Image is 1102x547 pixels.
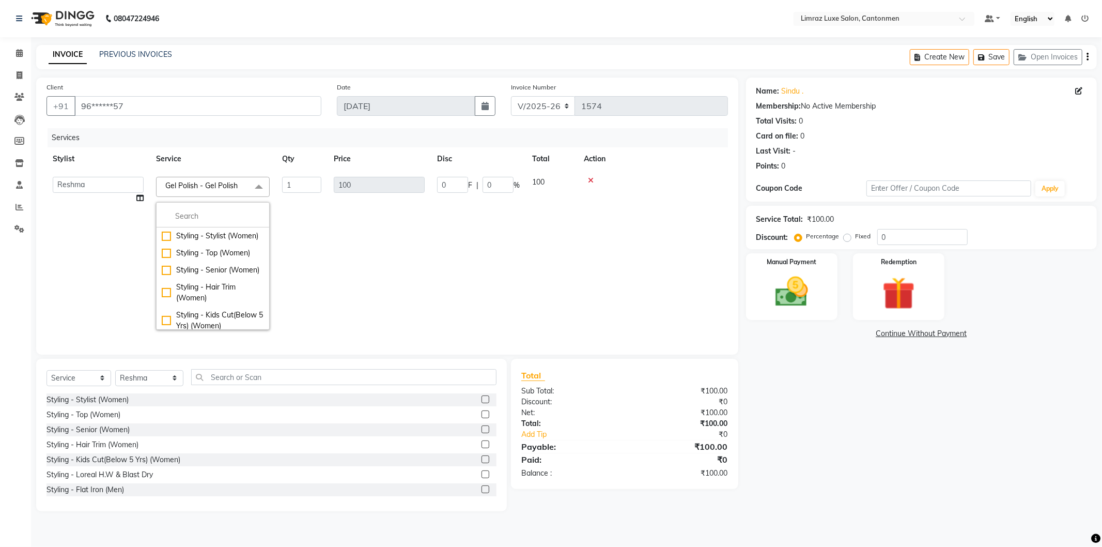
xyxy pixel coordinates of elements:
div: Name: [756,86,780,97]
b: 08047224946 [114,4,159,33]
div: Styling - Senior (Women) [162,265,264,276]
div: Card on file: [756,131,799,142]
div: Membership: [756,101,801,112]
div: Last Visit: [756,146,791,157]
label: Fixed [856,232,871,241]
input: Enter Offer / Coupon Code [866,180,1032,196]
a: INVOICE [49,45,87,64]
div: Discount: [756,232,788,243]
th: Total [526,147,578,171]
span: | [476,180,478,191]
div: ₹100.00 [625,407,736,418]
div: Balance : [514,468,625,479]
div: ₹100.00 [625,386,736,397]
div: Paid: [514,453,625,466]
span: F [468,180,472,191]
div: Styling - Kids Cut(Below 5 Yrs) (Women) [46,454,180,465]
label: Redemption [881,257,917,267]
div: Service Total: [756,214,803,225]
div: Total Visits: [756,116,797,127]
div: 0 [801,131,805,142]
div: Payable: [514,440,625,453]
button: Apply [1035,181,1065,196]
div: Points: [756,161,780,172]
div: Total: [514,418,625,429]
img: _gift.svg [872,273,925,314]
label: Percentage [806,232,840,241]
button: +91 [46,96,75,116]
div: Coupon Code [756,183,866,194]
input: Search by Name/Mobile/Email/Code [74,96,321,116]
div: ₹100.00 [808,214,834,225]
label: Date [337,83,351,92]
button: Create New [910,49,969,65]
div: ₹100.00 [625,440,736,453]
a: x [238,181,242,190]
div: 0 [799,116,803,127]
div: Discount: [514,397,625,407]
div: Styling - Hair Trim (Women) [46,439,138,450]
a: PREVIOUS INVOICES [99,50,172,59]
div: Styling - Senior (Women) [46,424,130,435]
input: Search or Scan [191,369,496,385]
a: Sindu . [782,86,804,97]
div: Net: [514,407,625,418]
a: Continue Without Payment [748,328,1095,339]
th: Disc [431,147,526,171]
img: logo [26,4,97,33]
div: Styling - Stylist (Women) [162,231,264,241]
div: Styling - Kids Cut(Below 5 Yrs) (Women) [162,310,264,331]
div: No Active Membership [756,101,1087,112]
div: ₹100.00 [625,468,736,479]
th: Qty [276,147,328,171]
div: Styling - Hair Trim (Women) [162,282,264,303]
div: Sub Total: [514,386,625,397]
div: 0 [782,161,786,172]
div: Styling - Loreal H.W & Blast Dry [46,469,153,480]
label: Invoice Number [511,83,556,92]
img: _cash.svg [765,273,818,311]
div: Styling - Top (Women) [46,409,120,420]
div: ₹0 [625,453,736,466]
div: ₹100.00 [625,418,736,429]
th: Price [328,147,431,171]
input: multiselect-search [162,211,264,222]
label: Client [46,83,63,92]
button: Open Invoices [1014,49,1082,65]
div: Services [48,128,736,147]
div: Styling - Flat Iron (Men) [46,484,124,495]
div: Styling - Stylist (Women) [46,394,129,405]
span: Total [521,370,545,381]
th: Action [578,147,728,171]
label: Manual Payment [767,257,816,267]
a: Add Tip [514,429,643,440]
span: Gel Polish - Gel Polish [165,181,238,190]
th: Service [150,147,276,171]
button: Save [973,49,1010,65]
div: - [793,146,796,157]
span: % [514,180,520,191]
span: 100 [532,177,545,187]
div: ₹0 [643,429,736,440]
div: ₹0 [625,397,736,407]
div: Styling - Top (Women) [162,248,264,259]
th: Stylist [46,147,150,171]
